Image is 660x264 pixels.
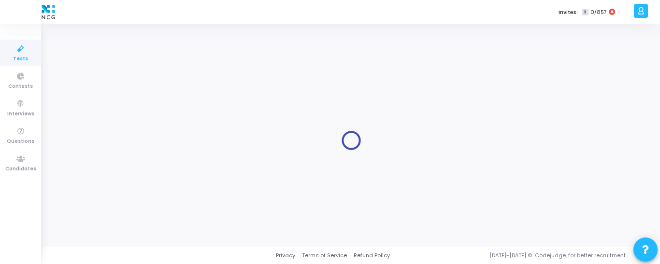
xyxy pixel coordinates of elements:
[13,55,28,63] span: Tests
[559,8,578,16] label: Invites:
[582,9,588,16] span: T
[8,83,33,91] span: Contests
[7,138,34,146] span: Questions
[276,251,295,260] a: Privacy
[390,251,648,260] div: [DATE]-[DATE] © Codejudge, for better recruitment.
[354,251,390,260] a: Refund Policy
[590,8,607,16] span: 0/857
[302,251,347,260] a: Terms of Service
[5,165,36,173] span: Candidates
[7,110,34,118] span: Interviews
[39,2,57,22] img: logo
